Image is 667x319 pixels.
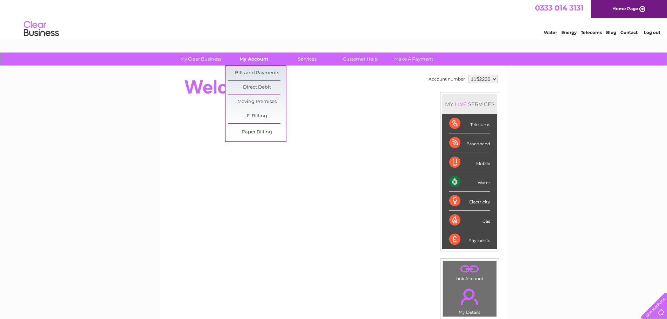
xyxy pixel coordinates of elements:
[535,4,583,12] a: 0333 014 3131
[385,53,443,65] a: Make A Payment
[449,230,490,249] div: Payments
[225,53,283,65] a: My Account
[644,30,660,35] a: Log out
[445,263,495,275] a: .
[228,109,286,123] a: E-Billing
[449,172,490,192] div: Water
[228,81,286,95] a: Direct Debit
[228,125,286,139] a: Paper Billing
[561,30,577,35] a: Energy
[332,53,389,65] a: Customer Help
[228,95,286,109] a: Moving Premises
[278,53,336,65] a: Services
[449,211,490,230] div: Gas
[168,4,499,34] div: Clear Business is a trading name of Verastar Limited (registered in [GEOGRAPHIC_DATA] No. 3667643...
[449,192,490,211] div: Electricity
[606,30,616,35] a: Blog
[449,153,490,172] div: Mobile
[23,18,59,40] img: logo.png
[442,94,497,114] div: MY SERVICES
[544,30,557,35] a: Water
[443,261,497,283] td: Link Account
[228,66,286,80] a: Bills and Payments
[453,101,468,108] div: LIVE
[427,73,467,85] td: Account number
[449,114,490,133] div: Telecoms
[443,283,497,317] td: My Details
[620,30,638,35] a: Contact
[445,284,495,309] a: .
[581,30,602,35] a: Telecoms
[172,53,230,65] a: My Clear Business
[449,133,490,153] div: Broadband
